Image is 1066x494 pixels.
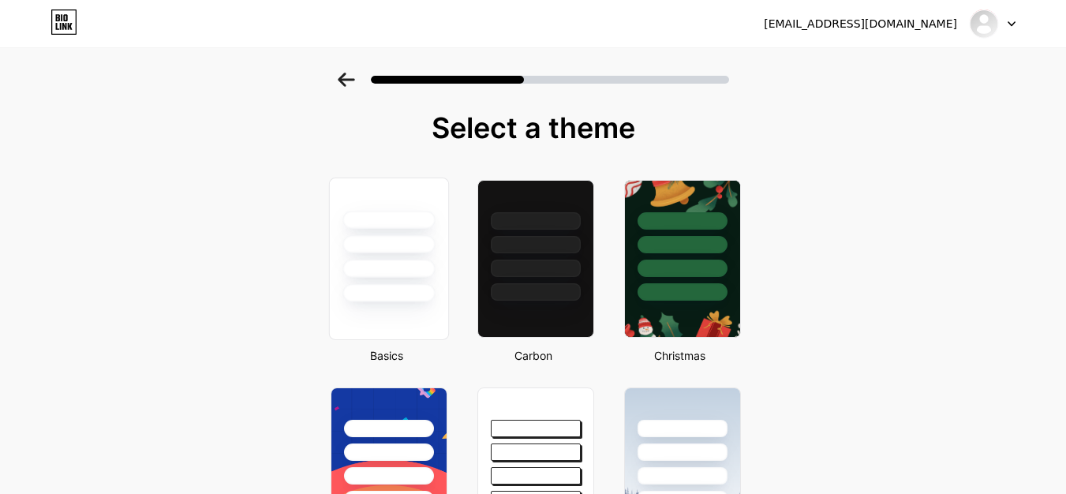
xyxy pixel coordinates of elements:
[473,347,594,364] div: Carbon
[324,112,742,144] div: Select a theme
[969,9,999,39] img: proshootco
[619,347,741,364] div: Christmas
[326,347,447,364] div: Basics
[764,16,957,32] div: [EMAIL_ADDRESS][DOMAIN_NAME]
